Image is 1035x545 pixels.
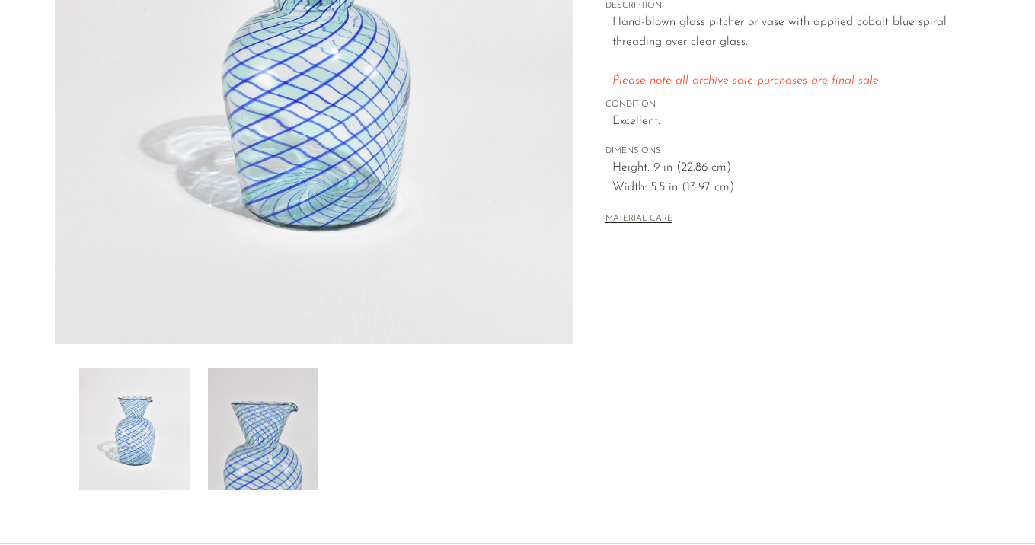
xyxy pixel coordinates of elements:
[612,112,948,132] span: Excellent.
[605,145,948,158] span: DIMENSIONS
[208,368,318,490] img: Blue Spiral Glass Pitcher
[79,368,190,490] img: Blue Spiral Glass Pitcher
[605,98,948,112] span: CONDITION
[612,158,948,178] span: Height: 9 in (22.86 cm)
[612,16,947,87] span: Hand-blown glass pitcher or vase with applied cobalt blue spiral threading over clear glass.
[612,75,881,87] em: Please note all archive sale purchases are final sale.
[612,178,948,198] span: Width: 5.5 in (13.97 cm)
[605,214,672,225] button: MATERIAL CARE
